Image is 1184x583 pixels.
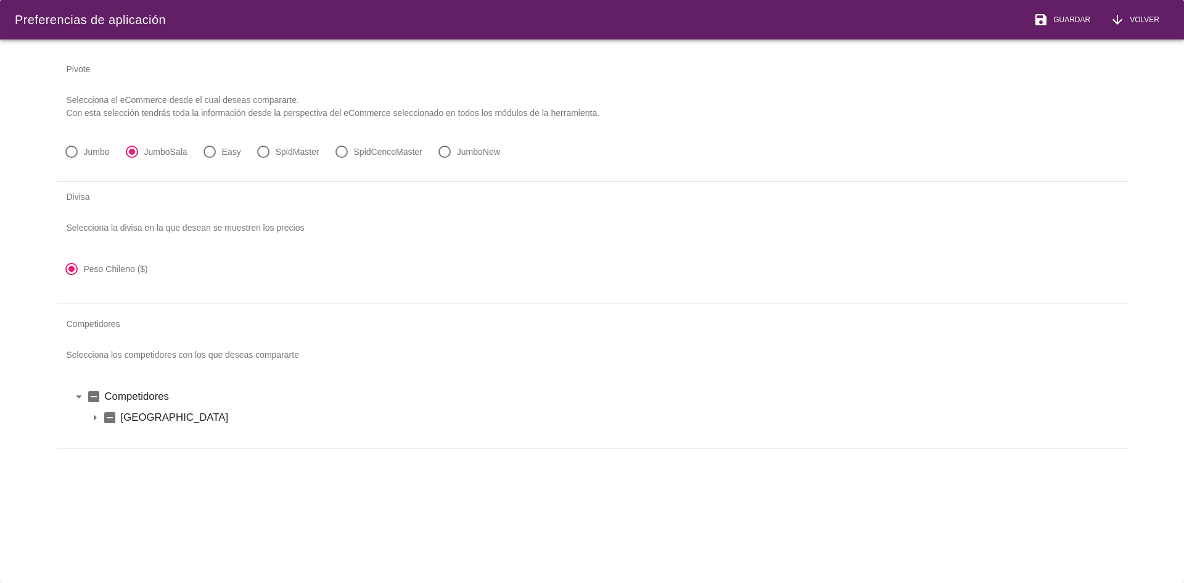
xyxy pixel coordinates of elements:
span: Guardar [1048,14,1090,25]
div: Pivote [57,54,1128,84]
i: arrow_drop_down [72,389,86,404]
label: [GEOGRAPHIC_DATA] [121,410,1113,425]
p: Selecciona el eCommerce desde el cual deseas compararte. Con esta selección tendrás toda la infor... [57,84,1128,130]
p: Selecciona la divisa en la que desean se muestren los precios [57,212,1128,244]
label: Peso Chileno ($) [84,263,148,275]
p: Selecciona los competidores con los que deseas compararte [57,339,1128,371]
i: arrow_drop_down [88,410,102,425]
div: Divisa [57,182,1128,212]
label: SpidMaster [276,146,319,158]
span: Volver [1125,14,1159,25]
div: Preferencias de aplicación [15,10,166,29]
i: arrow_downward [1110,12,1125,27]
label: SpidCencoMaster [354,146,422,158]
label: Jumbo [84,146,110,158]
i: save [1034,12,1048,27]
i: indeterminate_check_box [86,389,101,404]
label: Easy [222,146,241,158]
div: Competidores [57,309,1128,339]
label: JumboSala [144,146,187,158]
label: JumboNew [457,146,500,158]
label: Competidores [105,389,1113,404]
i: indeterminate_check_box [102,410,117,425]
